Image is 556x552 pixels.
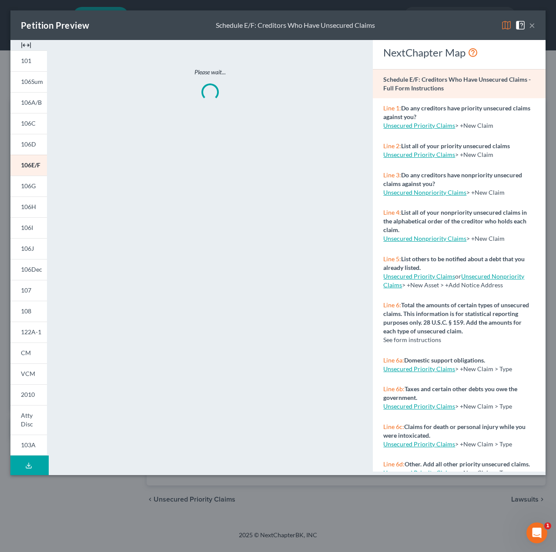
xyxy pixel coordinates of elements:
span: 106Sum [21,78,43,85]
span: 106G [21,182,36,190]
a: 106G [10,176,47,196]
a: 106A/B [10,92,47,113]
a: Unsecured Priority Claims [383,365,455,372]
a: 106I [10,217,47,238]
span: > +New Claim > Type [455,440,512,448]
a: 108 [10,301,47,322]
span: VCM [21,370,35,377]
span: > +New Claim > Type [455,402,512,410]
a: 106Sum [10,71,47,92]
span: Line 4: [383,209,401,216]
span: > +New Claim [455,151,493,158]
a: CM [10,343,47,363]
span: 1 [544,522,551,529]
a: 106E/F [10,155,47,176]
span: Atty Disc [21,412,33,428]
span: > +New Claim [466,235,505,242]
span: 106Dec [21,266,42,273]
span: 101 [21,57,31,64]
span: Line 6a: [383,356,404,364]
a: Unsecured Nonpriority Claims [383,235,466,242]
a: Atty Disc [10,405,47,435]
a: 2010 [10,384,47,405]
a: Unsecured Nonpriority Claims [383,273,524,289]
a: 101 [10,50,47,71]
a: 122A-1 [10,322,47,343]
div: Schedule E/F: Creditors Who Have Unsecured Claims [216,20,375,30]
span: > +New Asset > +Add Notice Address [383,273,524,289]
a: 106C [10,113,47,134]
img: expand-e0f6d898513216a626fdd78e52531dac95497ffd26381d4c15ee2fc46db09dca.svg [21,40,31,50]
a: 106J [10,238,47,259]
strong: List all of your priority unsecured claims [401,142,510,150]
a: VCM [10,363,47,384]
span: Line 5: [383,255,401,263]
span: See form instructions [383,336,441,343]
strong: Do any creditors have nonpriority unsecured claims against you? [383,171,522,187]
span: 2010 [21,391,35,398]
strong: Taxes and certain other debts you owe the government. [383,385,517,401]
span: 106J [21,245,34,252]
a: Unsecured Priority Claims [383,151,455,158]
a: 103A [10,435,47,456]
span: 106A/B [21,99,42,106]
span: Line 1: [383,104,401,112]
iframe: Intercom live chat [526,522,547,543]
a: Unsecured Priority Claims [383,469,455,476]
strong: Other. Add all other priority unsecured claims. [405,460,530,468]
a: Unsecured Priority Claims [383,273,455,280]
span: 106I [21,224,33,231]
a: 107 [10,280,47,301]
span: CM [21,349,31,356]
img: map-eea8200ae884c6f1103ae1953ef3d486a96c86aabb227e865a55264e3737af1f.svg [501,20,512,30]
div: Petition Preview [21,19,89,31]
span: 106E/F [21,161,40,169]
strong: List all of your nonpriority unsecured claims in the alphabetical order of the creditor who holds... [383,209,527,233]
a: 106Dec [10,259,47,280]
a: 106D [10,134,47,155]
span: Line 6b: [383,385,405,392]
span: > +New Claim [466,189,505,196]
p: Please wait... [84,68,336,76]
span: 103A [21,441,36,449]
span: or [383,273,461,280]
a: 106H [10,196,47,217]
span: 108 [21,307,31,315]
img: help-close-5ba153eb36485ed6c1ea00a893f15db1cb9b99d6cae46e1a8edb6c62d00a1a76.svg [515,20,526,30]
span: Line 6d: [383,460,405,468]
span: 106H [21,203,36,210]
span: Line 6c: [383,423,404,430]
strong: List others to be notified about a debt that you already listed. [383,255,525,271]
a: Unsecured Priority Claims [383,402,455,410]
a: Unsecured Priority Claims [383,122,455,129]
strong: Do any creditors have priority unsecured claims against you? [383,104,530,120]
span: > +New Claim > Type [455,469,512,476]
span: 107 [21,286,31,294]
span: > +New Claim [455,122,493,129]
span: 106D [21,140,36,148]
button: × [529,20,535,30]
span: 122A-1 [21,328,41,336]
span: 106C [21,120,36,127]
a: Unsecured Priority Claims [383,440,455,448]
strong: Domestic support obligations. [404,356,485,364]
span: Line 6: [383,301,401,309]
a: Unsecured Nonpriority Claims [383,189,466,196]
span: > +New Claim > Type [455,365,512,372]
strong: Claims for death or personal injury while you were intoxicated. [383,423,526,439]
strong: Schedule E/F: Creditors Who Have Unsecured Claims - Full Form Instructions [383,76,531,92]
span: Line 3: [383,171,401,179]
span: Line 2: [383,142,401,150]
strong: Total the amounts of certain types of unsecured claims. This information is for statistical repor... [383,301,529,335]
div: NextChapter Map [383,46,535,60]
